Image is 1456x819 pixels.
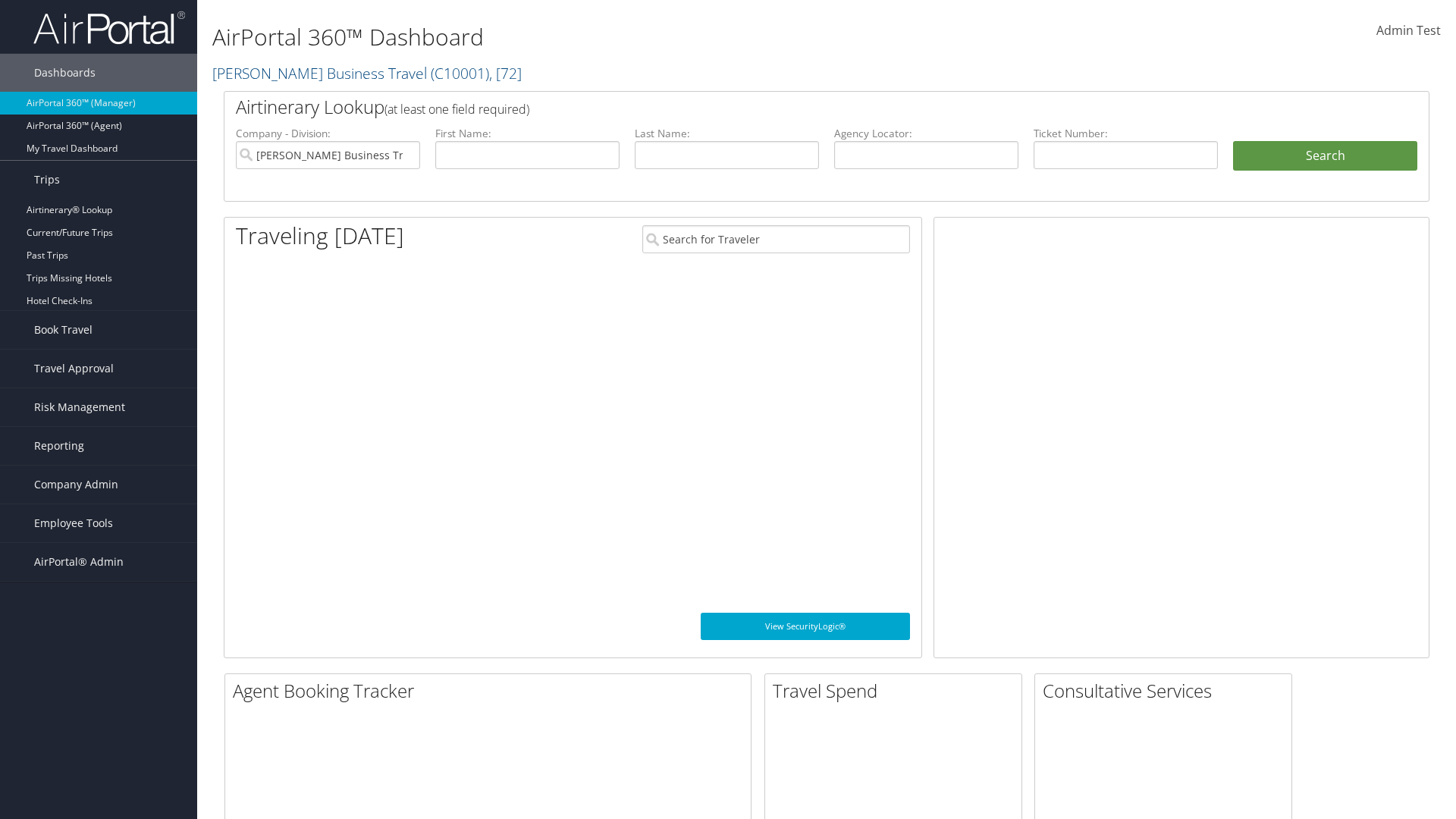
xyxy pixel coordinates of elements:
img: airportal-logo.png [33,10,185,45]
span: Book Travel [34,311,93,349]
span: Dashboards [34,54,96,92]
input: Search for Traveler [642,225,910,253]
h2: Airtinerary Lookup [236,94,1317,120]
span: , [ 72 ] [489,63,522,83]
span: ( C10001 ) [431,63,489,83]
h2: Travel Spend [773,678,1021,704]
span: Company Admin [34,466,118,504]
label: Company - Division: [236,126,420,141]
span: Employee Tools [34,504,113,542]
a: [PERSON_NAME] Business Travel [212,63,522,83]
h1: Traveling [DATE] [236,220,404,252]
a: Admin Test [1376,8,1441,55]
span: Reporting [34,427,84,465]
a: View SecurityLogic® [701,613,910,640]
h2: Agent Booking Tracker [233,678,751,704]
span: AirPortal® Admin [34,543,124,581]
span: Travel Approval [34,350,114,388]
button: Search [1233,141,1417,171]
h1: AirPortal 360™ Dashboard [212,21,1031,53]
span: Trips [34,161,60,199]
h2: Consultative Services [1043,678,1291,704]
label: Agency Locator: [834,126,1018,141]
label: Ticket Number: [1034,126,1218,141]
span: (at least one field required) [384,101,529,118]
label: Last Name: [635,126,819,141]
label: First Name: [435,126,620,141]
span: Admin Test [1376,22,1441,39]
span: Risk Management [34,388,125,426]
